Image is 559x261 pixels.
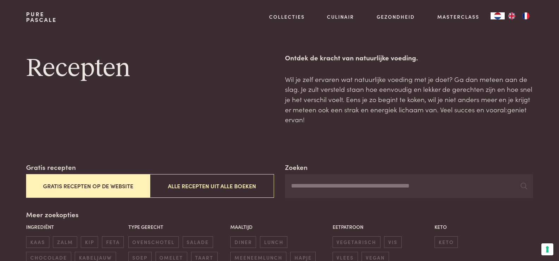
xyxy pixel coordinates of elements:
a: PurePascale [26,11,57,23]
a: EN [505,12,519,19]
span: feta [102,236,124,248]
strong: Ontdek de kracht van natuurlijke voeding. [285,53,418,62]
ul: Language list [505,12,533,19]
p: Eetpatroon [333,223,431,231]
a: Gezondheid [377,13,415,20]
span: lunch [260,236,287,248]
p: Keto [435,223,533,231]
h1: Recepten [26,53,274,84]
span: vis [384,236,401,248]
span: ovenschotel [128,236,179,248]
a: FR [519,12,533,19]
span: kip [81,236,98,248]
p: Maaltijd [230,223,329,231]
a: Culinair [327,13,354,20]
span: keto [435,236,458,248]
label: Gratis recepten [26,162,76,172]
a: Collecties [269,13,305,20]
p: Wil je zelf ervaren wat natuurlijke voeding met je doet? Ga dan meteen aan de slag. Je zult verst... [285,74,533,125]
aside: Language selected: Nederlands [491,12,533,19]
p: Ingrediënt [26,223,124,231]
span: diner [230,236,256,248]
span: salade [183,236,213,248]
span: kaas [26,236,49,248]
p: Type gerecht [128,223,227,231]
button: Uw voorkeuren voor toestemming voor trackingtechnologieën [541,243,553,255]
button: Gratis recepten op de website [26,174,150,198]
span: vegetarisch [333,236,381,248]
div: Language [491,12,505,19]
a: NL [491,12,505,19]
a: Masterclass [437,13,479,20]
label: Zoeken [285,162,308,172]
span: zalm [53,236,77,248]
button: Alle recepten uit alle boeken [150,174,274,198]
